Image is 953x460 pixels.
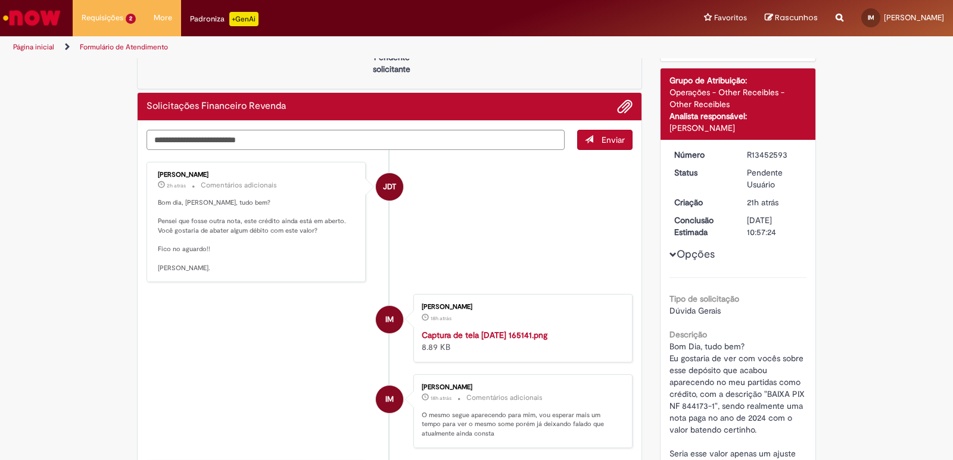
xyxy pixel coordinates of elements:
[422,330,547,340] a: Captura de tela [DATE] 165141.png
[669,122,807,134] div: [PERSON_NAME]
[747,196,802,208] div: 27/08/2025 13:58:33
[747,167,802,190] div: Pendente Usuário
[665,214,739,238] dt: Conclusão Estimada
[376,173,403,201] div: JOAO DAMASCENO TEIXEIRA
[147,101,286,112] h2: Solicitações Financeiro Revenda Histórico de tíquete
[385,385,394,414] span: IM
[158,171,356,179] div: [PERSON_NAME]
[376,306,403,333] div: Iara Reis Mendes
[9,36,627,58] ul: Trilhas de página
[167,182,186,189] span: 2h atrás
[747,197,778,208] span: 21h atrás
[422,303,620,311] div: [PERSON_NAME]
[158,198,356,273] p: Bom dia, [PERSON_NAME], tudo bem? Pensei que fosse outra nota, este crédito ainda está em aberto....
[669,110,807,122] div: Analista responsável:
[665,167,739,179] dt: Status
[376,386,403,413] div: Iara Reis Mendes
[126,14,136,24] span: 2
[617,99,633,114] button: Adicionar anexos
[201,180,277,190] small: Comentários adicionais
[422,411,620,439] p: O mesmo segue aparecendo para mim, vou esperar mais um tempo para ver o mesmo some porém já deixa...
[669,74,807,86] div: Grupo de Atribuição:
[775,12,818,23] span: Rascunhos
[422,384,620,391] div: [PERSON_NAME]
[422,329,620,353] div: 8.89 KB
[669,293,739,304] b: Tipo de solicitação
[747,197,778,208] time: 27/08/2025 13:58:33
[147,130,565,150] textarea: Digite sua mensagem aqui...
[13,42,54,52] a: Página inicial
[167,182,186,189] time: 28/08/2025 08:22:17
[385,305,394,334] span: IM
[747,214,802,238] div: [DATE] 10:57:24
[868,14,874,21] span: IM
[765,12,818,24] a: Rascunhos
[383,173,396,201] span: JDT
[431,315,451,322] time: 27/08/2025 16:50:32
[363,51,421,75] p: Pendente solicitante
[714,12,747,24] span: Favoritos
[669,329,707,340] b: Descrição
[466,393,543,403] small: Comentários adicionais
[229,12,259,26] p: +GenAi
[884,12,944,23] span: [PERSON_NAME]
[431,395,451,402] span: 18h atrás
[82,12,123,24] span: Requisições
[669,305,721,316] span: Dúvida Gerais
[602,134,625,145] span: Enviar
[669,86,807,110] div: Operações - Other Receibles - Other Receibles
[431,395,451,402] time: 27/08/2025 16:50:27
[431,315,451,322] span: 18h atrás
[665,149,739,161] dt: Número
[577,130,633,150] button: Enviar
[154,12,172,24] span: More
[1,6,63,30] img: ServiceNow
[747,149,802,161] div: R13452593
[665,196,739,208] dt: Criação
[190,12,259,26] div: Padroniza
[80,42,168,52] a: Formulário de Atendimento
